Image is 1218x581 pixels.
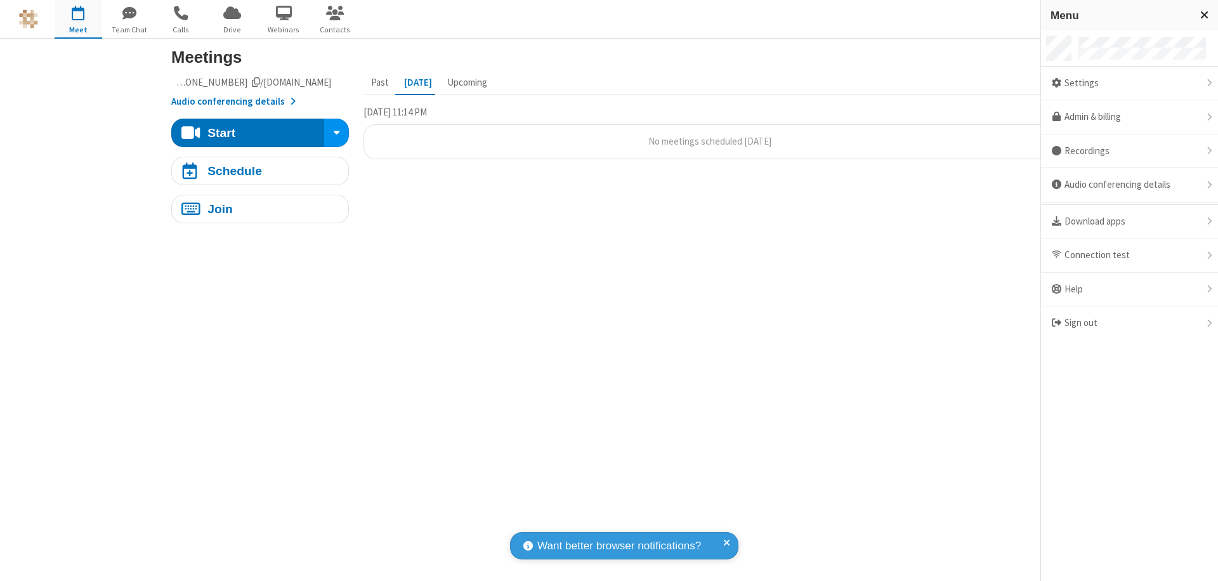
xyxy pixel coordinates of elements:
div: Schedule [207,165,262,177]
div: Audio conferencing details [1041,168,1218,202]
h3: Meetings [171,48,1056,66]
span: Drive [209,24,256,36]
span: [DATE] 11:14 PM [363,106,427,118]
span: Meet [55,24,102,36]
button: Start [171,119,325,147]
div: Start [207,127,235,139]
span: Contacts [311,24,359,36]
button: Join [171,195,349,223]
div: Connection test [1041,238,1218,273]
div: Settings [1041,67,1218,101]
iframe: Chat [1186,548,1208,572]
div: Download apps [1041,205,1218,239]
span: Want better browser notifications? [537,538,701,554]
h3: Menu [1051,10,1189,22]
span: Team Chat [106,24,154,36]
button: [DATE] [396,71,440,95]
div: Join [207,203,233,215]
div: Recordings [1041,134,1218,169]
img: QA Selenium DO NOT DELETE OR CHANGE [19,10,38,29]
section: Today's Meetings [363,105,1057,169]
section: Account details [171,75,349,109]
button: Schedule [171,157,349,185]
button: Start conference options [324,119,349,147]
a: Admin & billing [1041,100,1218,134]
span: No meetings scheduled [DATE] [648,135,771,147]
button: Upcoming [440,71,495,95]
div: Help [1041,273,1218,307]
button: Past [363,71,396,95]
span: Copy my meeting room link [133,76,332,88]
span: Calls [157,24,205,36]
span: Webinars [260,24,308,36]
button: Copy my meeting room linkCopy my meeting room link [171,75,331,90]
button: Audio conferencing details [171,95,296,109]
div: Sign out [1041,306,1218,340]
